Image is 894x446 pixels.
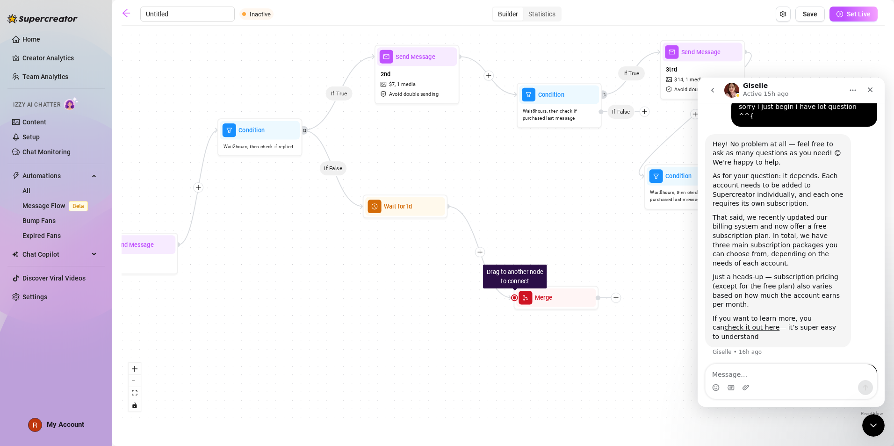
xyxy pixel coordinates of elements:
[22,202,92,209] a: Message FlowBeta
[665,45,678,59] span: mail
[486,72,492,79] span: plus
[639,52,751,176] g: Edge from 97fec9b3-d186-4b96-98c1-9d63bcbf35da to b5c8b173-f494-4bad-b267-49e78ae05121
[666,86,673,93] span: safety-certificate
[129,399,141,411] button: toggle interactivity
[380,50,393,64] span: mail
[692,111,698,117] span: plus
[613,295,619,301] span: plus
[384,202,412,211] span: Wait for 1d
[649,169,663,183] span: filter
[600,93,606,96] span: retweet
[140,7,235,22] input: Edit Title
[301,129,307,132] span: retweet
[22,274,86,282] a: Discover Viral Videos
[217,118,303,156] div: filterConditionWait2hours, then check if replied
[223,123,236,137] span: filter
[381,91,388,97] span: safety-certificate
[685,76,704,84] span: 1 media
[795,7,825,22] button: Save Flow
[22,73,68,80] a: Team Analytics
[93,233,178,274] div: mailSend Message
[114,240,153,249] span: Send Message
[803,10,817,18] span: Save
[22,36,40,43] a: Home
[397,80,416,88] span: 1 media
[644,164,729,209] div: filterConditionWait8hours, then check if purchased last messageIf False
[47,420,84,429] span: My Account
[129,387,141,399] button: fit view
[12,172,20,180] span: thunderbolt
[460,57,518,94] g: Edge from 00e6eb98-44ae-499e-b94a-bdcfb21856b5 to 98b9e627-633a-4cc2-85a5-8412110c7350
[303,57,375,130] g: Edge from a6a57bbf-be7d-477f-afd9-6bc64de778fd to 00e6eb98-44ae-499e-b94a-bdcfb21856b5
[381,69,391,79] span: 2nd
[514,286,599,309] div: Drag to another node to connectmergeMerge
[448,207,512,298] g: Edge from c9af4c4c-95e6-49ad-8885-d2a63964f555 to a97eac46-0853-47b7-9b60-46d6052bfed6
[523,108,596,122] span: Wait 8 hours, then check if purchased last message
[129,363,141,411] div: React Flow controls
[13,101,60,109] span: Izzy AI Chatter
[776,7,791,22] button: Open Exit Rules
[238,126,265,135] span: Condition
[674,86,724,94] span: Avoid double sending
[517,83,602,128] div: filterConditionWait8hours, then check if purchased last messageIf False
[666,77,673,83] span: picture
[22,168,89,183] span: Automations
[389,90,439,98] span: Avoid double sending
[195,185,202,191] span: plus
[122,8,131,18] span: arrow-left
[22,118,46,126] a: Content
[29,418,42,432] img: ACg8ocKq5zOTtnwjnoil3S4nZVQY-mXbbQgoo1yICVq1hgkZuc7JsA=s96-c
[650,189,723,203] span: Wait 8 hours, then check if purchased last message
[363,194,448,218] div: clock-circleWait for1d
[602,52,661,94] g: Edge from 98b9e627-633a-4cc2-85a5-8412110c7350 to 97fec9b3-d186-4b96-98c1-9d63bcbf35da
[483,265,547,288] div: Drag to another node to connect
[829,7,878,22] button: Set Live
[389,80,396,88] span: $ 7 ,
[7,14,78,23] img: logo-BBDzfeDw.svg
[492,7,562,22] div: segmented control
[665,172,692,181] span: Condition
[368,200,382,213] span: clock-circle
[22,232,61,239] a: Expired Fans
[22,148,71,156] a: Chat Monitoring
[535,293,552,302] span: Merge
[12,251,18,258] img: Chat Copilot
[179,130,218,245] g: Edge from 15dac174-3e17-4ead-98d7-39ee59b9a010 to a6a57bbf-be7d-477f-afd9-6bc64de778fd
[22,293,47,301] a: Settings
[607,104,635,119] span: If False
[681,47,721,57] span: Send Message
[674,76,684,84] span: $ 14 ,
[519,291,532,304] span: merge
[538,90,564,99] span: Condition
[303,130,363,207] g: Edge from a6a57bbf-be7d-477f-afd9-6bc64de778fd to c9af4c4c-95e6-49ad-8885-d2a63964f555
[836,11,843,17] span: play-circle
[22,50,97,65] a: Creator Analytics
[522,88,535,101] span: filter
[861,411,883,416] a: React Flow attribution
[660,40,745,100] div: mailSend Message3trdpicture$14,1 mediasafety-certificateAvoid double sending
[22,133,40,141] a: Setup
[122,8,136,20] a: arrow-left
[862,414,885,437] iframe: Intercom live chat
[129,363,141,375] button: zoom in
[642,108,648,115] span: plus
